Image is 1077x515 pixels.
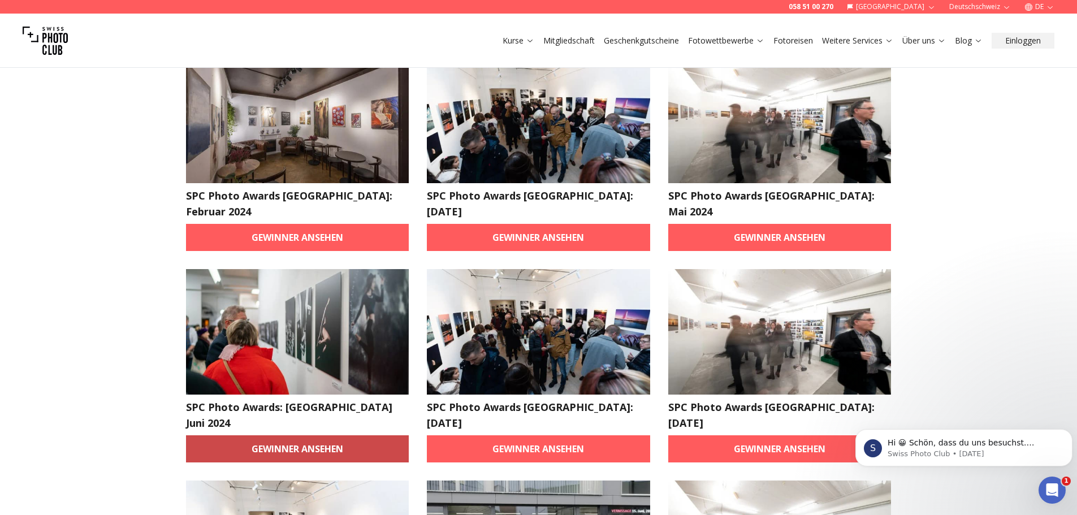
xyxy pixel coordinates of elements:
[186,224,409,251] a: Gewinner ansehen
[955,35,983,46] a: Blog
[1062,477,1071,486] span: 1
[1039,477,1066,504] iframe: Intercom live chat
[950,33,987,49] button: Blog
[599,33,684,49] button: Geschenkgutscheine
[851,405,1077,484] iframe: Intercom notifications message
[186,188,409,219] h2: SPC Photo Awards [GEOGRAPHIC_DATA]: Februar 2024
[668,399,892,431] h2: SPC Photo Awards [GEOGRAPHIC_DATA]: [DATE]
[668,58,892,183] img: SPC Photo Awards Zürich: Mai 2024
[498,33,539,49] button: Kurse
[23,18,68,63] img: Swiss photo club
[427,224,650,251] a: Gewinner ansehen
[427,269,650,395] img: SPC Photo Awards Geneva: July 2024
[503,35,534,46] a: Kurse
[668,435,892,462] a: Gewinner ansehen
[668,269,892,395] img: SPC Photo Awards Zürich: August 2024
[427,58,650,183] img: SPC Photo Awards Geneva: April 2024
[186,435,409,462] a: Gewinner ansehen
[898,33,950,49] button: Über uns
[186,269,409,395] img: SPC Photo Awards: WIEN Juni 2024
[539,33,599,49] button: Mitgliedschaft
[688,35,764,46] a: Fotowettbewerbe
[684,33,769,49] button: Fotowettbewerbe
[427,435,650,462] a: Gewinner ansehen
[668,224,892,251] a: Gewinner ansehen
[668,188,892,219] h2: SPC Photo Awards [GEOGRAPHIC_DATA]: Mai 2024
[186,399,409,431] h2: SPC Photo Awards: [GEOGRAPHIC_DATA] Juni 2024
[822,35,893,46] a: Weitere Services
[604,35,679,46] a: Geschenkgutscheine
[427,188,650,219] h2: SPC Photo Awards [GEOGRAPHIC_DATA]: [DATE]
[902,35,946,46] a: Über uns
[992,33,1054,49] button: Einloggen
[186,58,409,183] img: SPC Photo Awards Zürich: Februar 2024
[818,33,898,49] button: Weitere Services
[427,399,650,431] h2: SPC Photo Awards [GEOGRAPHIC_DATA]: [DATE]
[789,2,833,11] a: 058 51 00 270
[773,35,813,46] a: Fotoreisen
[769,33,818,49] button: Fotoreisen
[543,35,595,46] a: Mitgliedschaft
